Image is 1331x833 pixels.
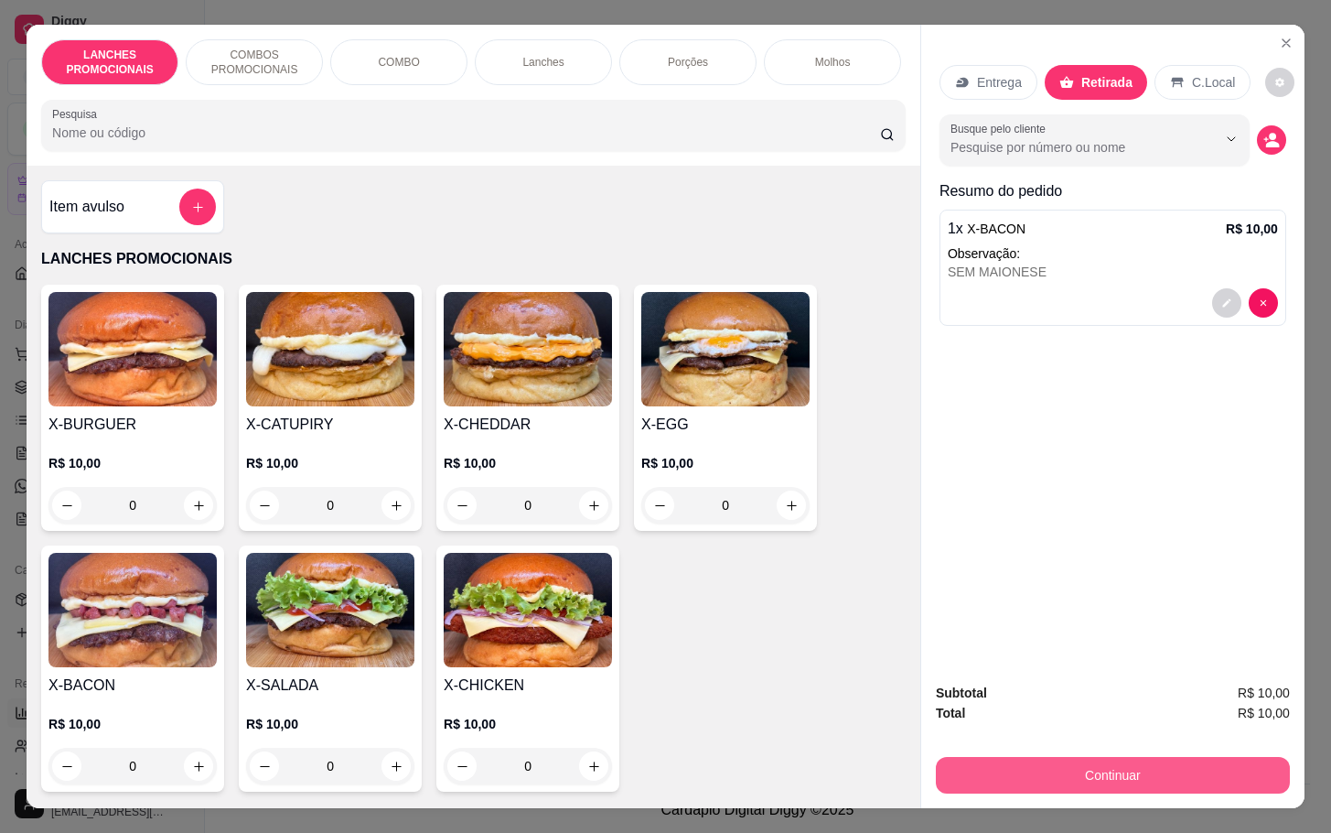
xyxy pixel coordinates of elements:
[444,675,612,697] h4: X-CHICKEN
[1249,288,1278,318] button: decrease-product-quantity
[579,491,608,520] button: increase-product-quantity
[1238,683,1290,703] span: R$ 10,00
[815,55,851,70] p: Molhos
[1212,288,1241,318] button: decrease-product-quantity
[49,196,124,218] h4: Item avulso
[52,124,880,142] input: Pesquisa
[977,73,1022,92] p: Entrega
[1217,124,1246,154] button: Show suggestions
[48,454,217,472] p: R$ 10,00
[522,55,564,70] p: Lanches
[246,292,414,406] img: product-image
[948,263,1278,281] div: SEM MAIONESE
[378,55,419,70] p: COMBO
[444,292,612,406] img: product-image
[184,752,213,781] button: increase-product-quantity
[950,138,1187,157] input: Busque pelo cliente
[246,553,414,667] img: product-image
[48,553,217,667] img: product-image
[246,675,414,697] h4: X-SALADA
[246,414,414,436] h4: X-CATUPIRY
[645,491,674,520] button: decrease-product-quantity
[179,189,216,225] button: add-separate-item
[936,757,1290,794] button: Continuar
[641,414,810,436] h4: X-EGG
[52,752,81,781] button: decrease-product-quantity
[246,454,414,472] p: R$ 10,00
[444,553,612,667] img: product-image
[41,806,906,828] p: COMBOS PROMOCIONAIS
[447,752,477,781] button: decrease-product-quantity
[246,715,414,733] p: R$ 10,00
[184,491,213,520] button: increase-product-quantity
[41,248,906,270] p: LANCHES PROMOCIONAIS
[948,218,1025,240] p: 1 x
[936,706,965,720] strong: Total
[48,414,217,436] h4: X-BURGUER
[48,292,217,406] img: product-image
[52,106,103,122] label: Pesquisa
[444,454,612,472] p: R$ 10,00
[1192,73,1235,92] p: C.Local
[1226,220,1278,238] p: R$ 10,00
[777,491,806,520] button: increase-product-quantity
[48,675,217,697] h4: X-BACON
[1272,28,1301,58] button: Close
[641,454,810,472] p: R$ 10,00
[57,48,163,77] p: LANCHES PROMOCIONAIS
[250,752,279,781] button: decrease-product-quantity
[1081,73,1132,92] p: Retirada
[381,491,411,520] button: increase-product-quantity
[250,491,279,520] button: decrease-product-quantity
[48,715,217,733] p: R$ 10,00
[1257,125,1286,155] button: decrease-product-quantity
[641,292,810,406] img: product-image
[939,180,1286,202] p: Resumo do pedido
[1238,703,1290,723] span: R$ 10,00
[1265,68,1294,97] button: decrease-product-quantity
[668,55,708,70] p: Porções
[936,686,987,700] strong: Subtotal
[444,414,612,436] h4: X-CHEDDAR
[579,752,608,781] button: increase-product-quantity
[381,752,411,781] button: increase-product-quantity
[948,244,1278,263] p: Observação:
[52,491,81,520] button: decrease-product-quantity
[444,715,612,733] p: R$ 10,00
[967,222,1025,236] span: X-BACON
[447,491,477,520] button: decrease-product-quantity
[950,121,1052,136] label: Busque pelo cliente
[201,48,307,77] p: COMBOS PROMOCIONAIS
